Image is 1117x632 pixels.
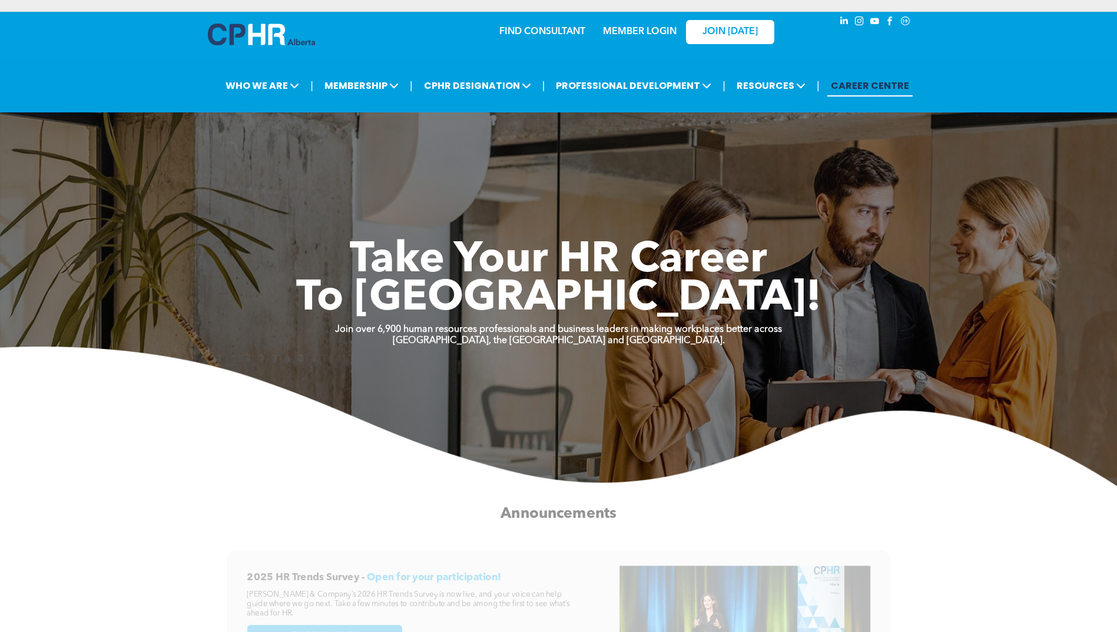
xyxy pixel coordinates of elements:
a: facebook [884,15,897,31]
a: linkedin [838,15,851,31]
span: [PERSON_NAME] & Company’s 2026 HR Trends Survey is now live, and your voice can help guide where ... [247,591,569,617]
span: PROFESSIONAL DEVELOPMENT [552,75,715,97]
span: WHO WE ARE [222,75,303,97]
li: | [722,74,725,98]
img: A blue and white logo for cp alberta [208,24,315,45]
span: Open for your participation! [367,572,501,582]
a: FIND CONSULTANT [499,27,585,36]
li: | [542,74,545,98]
li: | [817,74,820,98]
li: | [310,74,313,98]
span: 2025 HR Trends Survey - [247,572,364,582]
span: To [GEOGRAPHIC_DATA]! [296,278,821,320]
span: RESOURCES [733,75,809,97]
a: Social network [899,15,912,31]
a: CAREER CENTRE [827,75,913,97]
span: Announcements [501,506,616,521]
strong: Join over 6,900 human resources professionals and business leaders in making workplaces better ac... [335,325,782,334]
span: CPHR DESIGNATION [420,75,535,97]
strong: [GEOGRAPHIC_DATA], the [GEOGRAPHIC_DATA] and [GEOGRAPHIC_DATA]. [393,336,725,345]
a: MEMBER LOGIN [603,27,677,36]
a: youtube [869,15,881,31]
a: JOIN [DATE] [686,20,774,44]
span: Take Your HR Career [350,240,767,282]
li: | [410,74,413,98]
span: MEMBERSHIP [321,75,402,97]
a: instagram [853,15,866,31]
span: JOIN [DATE] [702,26,758,38]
